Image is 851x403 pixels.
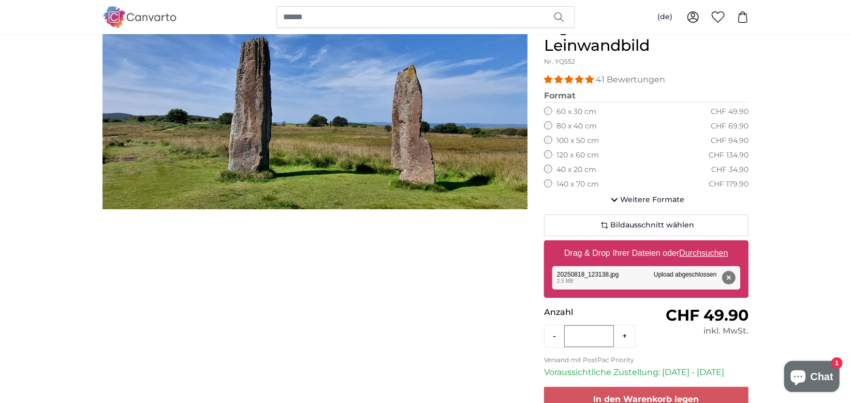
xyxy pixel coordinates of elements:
div: CHF 179.90 [709,179,749,190]
button: - [545,326,564,347]
button: Bildausschnitt wählen [544,214,749,236]
div: 1 of 1 [102,18,527,209]
button: + [614,326,635,347]
img: Canvarto [102,6,177,27]
span: Bildausschnitt wählen [611,220,695,231]
p: Voraussichtliche Zustellung: [DATE] - [DATE] [544,366,749,379]
legend: Format [544,90,749,103]
div: CHF 49.90 [711,107,749,117]
label: 60 x 30 cm [556,107,596,117]
label: 80 x 40 cm [556,121,597,132]
span: 4.98 stars [544,75,596,84]
span: Nr. YQ552 [544,57,575,65]
p: Anzahl [544,306,646,319]
div: CHF 134.90 [709,150,749,161]
div: CHF 69.90 [711,121,749,132]
h1: Eigenes Foto als Leinwandbild [544,18,749,55]
div: CHF 34.90 [711,165,749,175]
img: personalised-canvas-print [102,18,527,209]
label: Drag & Drop Ihrer Dateien oder [560,243,732,264]
label: 40 x 20 cm [556,165,596,175]
span: CHF 49.90 [666,306,749,325]
p: Versand mit PostPac Priority [544,356,749,364]
label: 120 x 60 cm [556,150,599,161]
u: Durchsuchen [680,249,728,257]
button: Weitere Formate [544,190,749,210]
button: (de) [649,8,681,26]
label: 100 x 50 cm [556,136,599,146]
inbox-online-store-chat: Onlineshop-Chat von Shopify [781,361,843,395]
span: 41 Bewertungen [596,75,665,84]
label: 140 x 70 cm [556,179,599,190]
div: CHF 94.90 [711,136,749,146]
div: inkl. MwSt. [647,325,749,337]
span: Weitere Formate [621,195,685,205]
